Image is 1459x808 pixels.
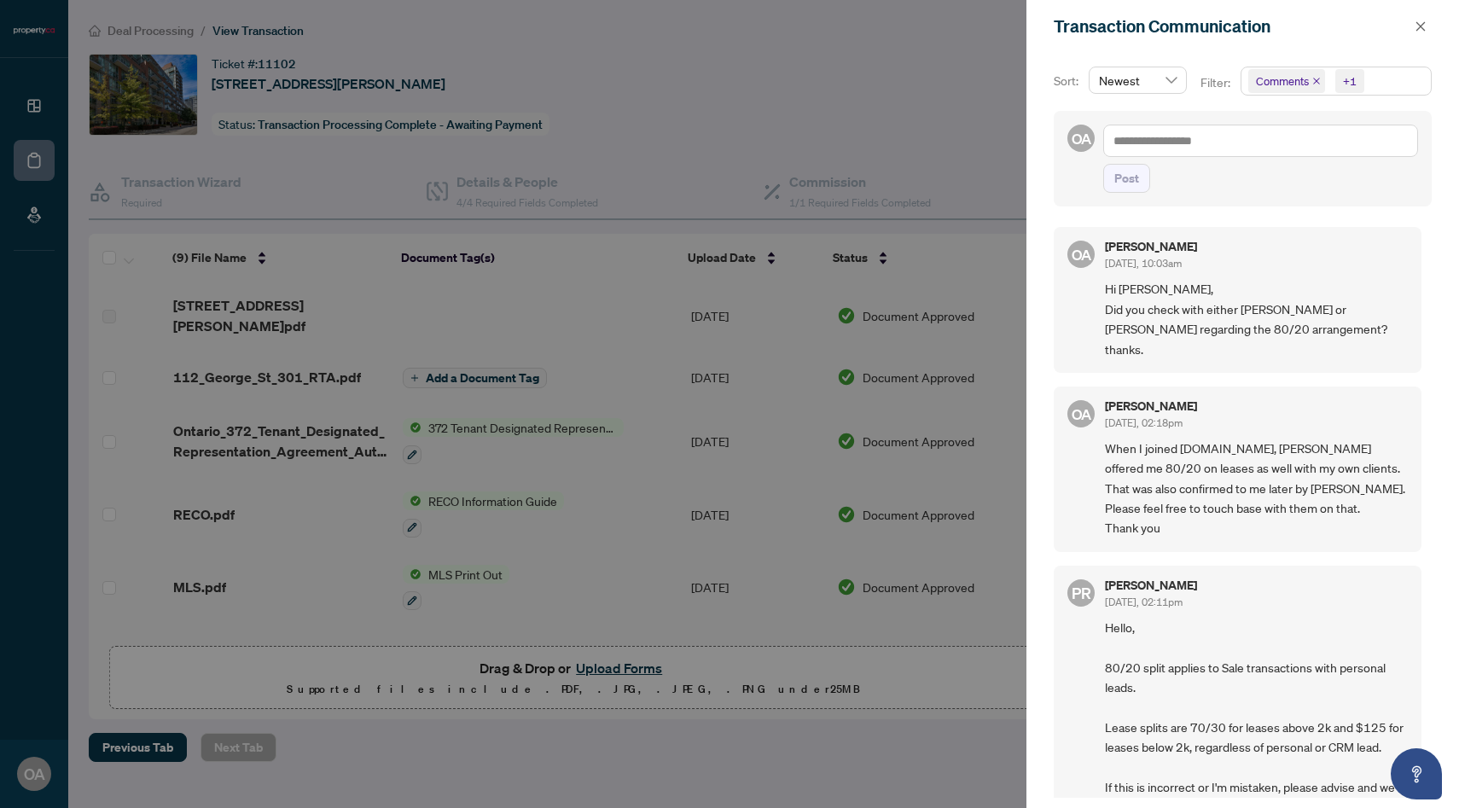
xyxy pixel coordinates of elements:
[1103,164,1150,193] button: Post
[1105,279,1408,359] span: Hi [PERSON_NAME], Did you check with either [PERSON_NAME] or [PERSON_NAME] regarding the 80/20 ar...
[1105,416,1183,429] span: [DATE], 02:18pm
[1072,581,1091,605] span: PR
[1415,20,1427,32] span: close
[1343,73,1357,90] div: +1
[1071,127,1091,150] span: OA
[1105,439,1408,538] span: When I joined [DOMAIN_NAME], [PERSON_NAME] offered me 80/20 on leases as well with my own clients...
[1105,257,1182,270] span: [DATE], 10:03am
[1248,69,1325,93] span: Comments
[1200,73,1233,92] p: Filter:
[1105,400,1197,412] h5: [PERSON_NAME]
[1054,14,1410,39] div: Transaction Communication
[1071,243,1091,266] span: OA
[1105,241,1197,253] h5: [PERSON_NAME]
[1312,77,1321,85] span: close
[1105,579,1197,591] h5: [PERSON_NAME]
[1099,67,1177,93] span: Newest
[1054,72,1082,90] p: Sort:
[1105,596,1183,608] span: [DATE], 02:11pm
[1071,402,1091,425] span: OA
[1391,748,1442,799] button: Open asap
[1256,73,1309,90] span: Comments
